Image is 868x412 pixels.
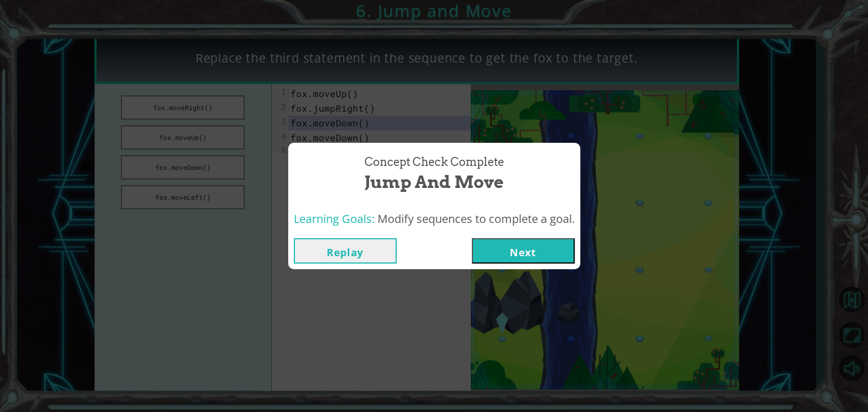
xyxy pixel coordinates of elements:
[364,154,504,170] span: Concept Check Complete
[472,238,575,264] button: Next
[377,211,575,226] span: Modify sequences to complete a goal.
[294,211,375,226] span: Learning Goals:
[364,170,504,194] span: Jump and Move
[294,238,397,264] button: Replay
